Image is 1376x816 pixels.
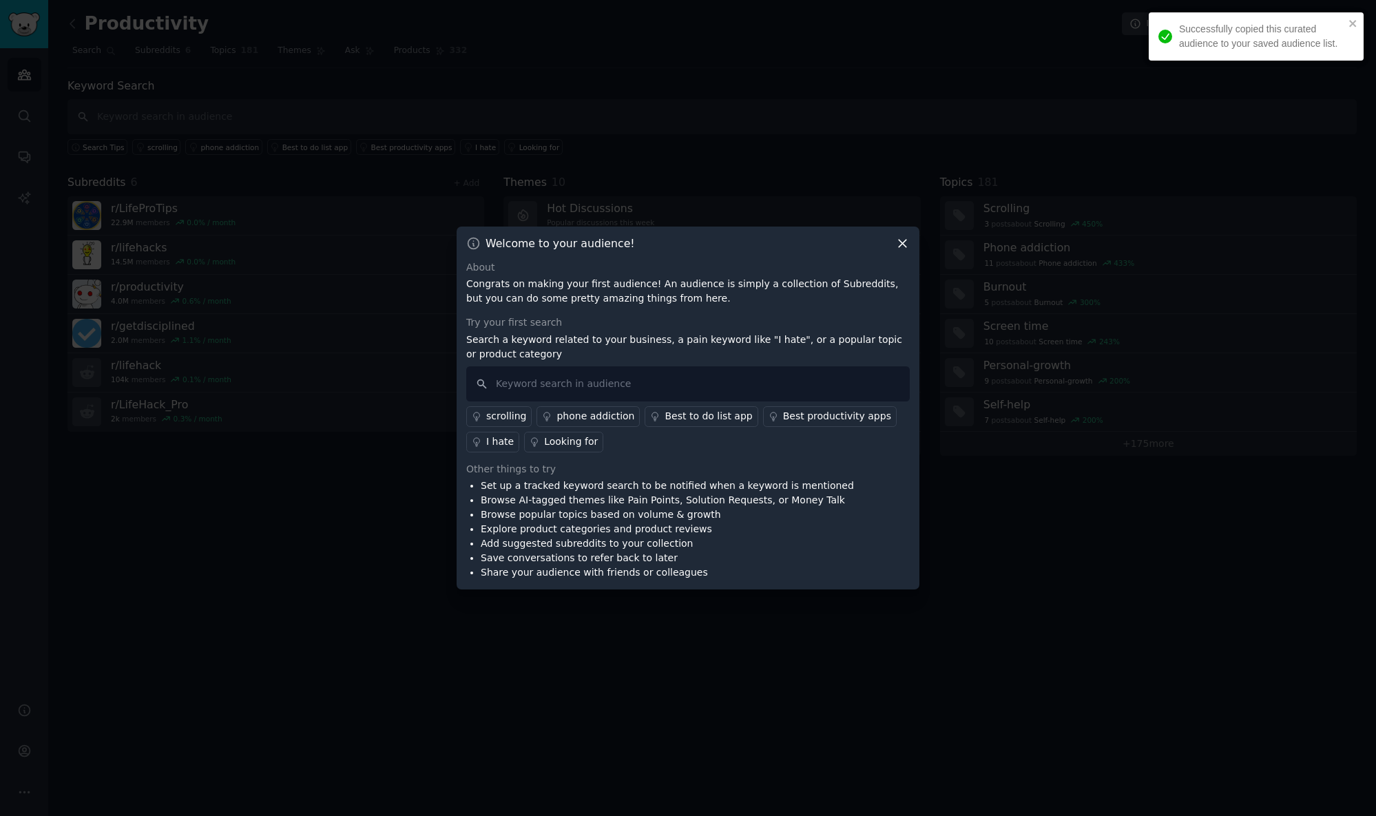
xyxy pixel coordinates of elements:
[466,260,910,275] div: About
[763,406,897,427] a: Best productivity apps
[481,479,854,493] li: Set up a tracked keyword search to be notified when a keyword is mentioned
[486,236,635,251] h3: Welcome to your audience!
[556,409,634,423] div: phone addiction
[783,409,891,423] div: Best productivity apps
[466,333,910,362] p: Search a keyword related to your business, a pain keyword like "I hate", or a popular topic or pr...
[481,551,854,565] li: Save conversations to refer back to later
[481,565,854,580] li: Share your audience with friends or colleagues
[544,435,598,449] div: Looking for
[486,409,526,423] div: scrolling
[481,522,854,536] li: Explore product categories and product reviews
[536,406,640,427] a: phone addiction
[481,536,854,551] li: Add suggested subreddits to your collection
[466,406,532,427] a: scrolling
[486,435,514,449] div: I hate
[466,462,910,477] div: Other things to try
[481,508,854,522] li: Browse popular topics based on volume & growth
[466,315,910,330] div: Try your first search
[645,406,758,427] a: Best to do list app
[1348,18,1358,29] button: close
[466,277,910,306] p: Congrats on making your first audience! An audience is simply a collection of Subreddits, but you...
[481,493,854,508] li: Browse AI-tagged themes like Pain Points, Solution Requests, or Money Talk
[466,432,519,452] a: I hate
[524,432,603,452] a: Looking for
[1179,22,1344,51] div: Successfully copied this curated audience to your saved audience list.
[665,409,752,423] div: Best to do list app
[466,366,910,401] input: Keyword search in audience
